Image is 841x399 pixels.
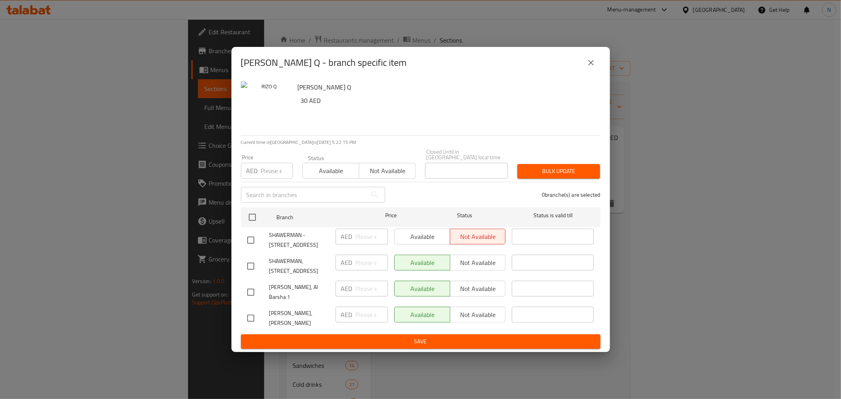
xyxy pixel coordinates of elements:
[524,166,594,176] span: Bulk update
[269,282,329,302] span: [PERSON_NAME], Al Barsha 1
[269,256,329,276] span: SHAWERMAN, [STREET_ADDRESS]
[582,53,600,72] button: close
[241,139,600,146] p: Current time in [GEOGRAPHIC_DATA] is [DATE] 5:22:15 PM
[306,165,356,177] span: Available
[359,163,416,179] button: Not available
[247,337,594,347] span: Save
[356,281,388,296] input: Please enter price
[341,310,352,319] p: AED
[241,187,367,203] input: Search in branches
[542,191,600,199] p: 0 branche(s) are selected
[356,255,388,270] input: Please enter price
[517,164,600,179] button: Bulk update
[301,95,594,106] h6: 30 AED
[269,230,329,250] span: SHAWERMAN - [STREET_ADDRESS]
[241,56,407,69] h2: [PERSON_NAME] Q - branch specific item
[241,334,600,349] button: Save
[341,258,352,267] p: AED
[362,165,412,177] span: Not available
[423,211,505,220] span: Status
[269,308,329,328] span: [PERSON_NAME], [PERSON_NAME]
[341,232,352,241] p: AED
[246,166,258,175] p: AED
[276,213,358,222] span: Branch
[356,229,388,244] input: Please enter price
[302,163,359,179] button: Available
[341,284,352,293] p: AED
[241,82,291,132] img: RIZO Q
[356,307,388,323] input: Please enter price
[298,82,594,93] h6: [PERSON_NAME] Q
[261,163,293,179] input: Please enter price
[365,211,417,220] span: Price
[512,211,594,220] span: Status is valid till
